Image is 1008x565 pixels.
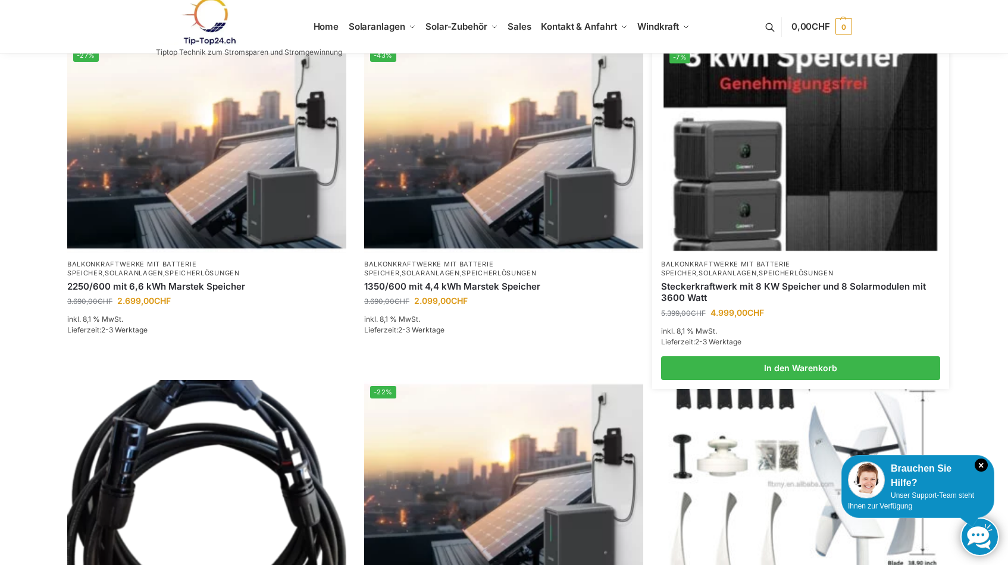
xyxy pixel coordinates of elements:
img: Customer service [848,462,885,498]
span: CHF [395,297,409,306]
a: Solaranlagen [105,269,162,277]
span: Lieferzeit: [67,325,148,334]
span: 2-3 Werktage [398,325,444,334]
p: inkl. 8,1 % MwSt. [364,314,643,325]
img: Home 5 [67,43,346,253]
a: -27%Balkonkraftwerk mit Marstek Speicher [67,43,346,253]
span: CHF [747,307,764,318]
a: Solaranlagen [699,269,756,277]
a: Steckerkraftwerk mit 8 KW Speicher und 8 Solarmodulen mit 3600 Watt [661,281,940,304]
span: CHF [812,21,830,32]
span: Lieferzeit: [364,325,444,334]
a: 2250/600 mit 6,6 kWh Marstek Speicher [67,281,346,293]
a: 1350/600 mit 4,4 kWh Marstek Speicher [364,281,643,293]
div: Brauchen Sie Hilfe? [848,462,988,490]
span: Solaranlagen [349,21,405,32]
a: -43%Balkonkraftwerk mit Marstek Speicher [364,43,643,253]
a: Speicherlösungen [759,269,833,277]
span: 2-3 Werktage [695,337,741,346]
bdi: 4.999,00 [710,307,764,318]
span: Solar-Zubehör [425,21,487,32]
span: CHF [98,297,112,306]
p: , , [67,260,346,278]
i: Schließen [975,459,988,472]
a: Balkonkraftwerke mit Batterie Speicher [661,260,790,277]
span: 0 [835,18,852,35]
a: 0,00CHF 0 [791,9,852,45]
img: Home 7 [663,45,937,250]
a: -7%Steckerkraftwerk mit 8 KW Speicher und 8 Solarmodulen mit 3600 Watt [663,45,937,250]
p: inkl. 8,1 % MwSt. [661,326,940,337]
span: Sales [508,21,531,32]
p: , , [661,260,940,278]
span: 2-3 Werktage [101,325,148,334]
bdi: 3.690,00 [364,297,409,306]
p: Tiptop Technik zum Stromsparen und Stromgewinnung [156,49,342,56]
a: Solaranlagen [402,269,459,277]
a: Speicherlösungen [462,269,536,277]
span: Unser Support-Team steht Ihnen zur Verfügung [848,491,974,510]
span: 0,00 [791,21,830,32]
span: CHF [154,296,171,306]
span: CHF [691,309,706,318]
span: Kontakt & Anfahrt [541,21,616,32]
bdi: 5.399,00 [661,309,706,318]
a: In den Warenkorb legen: „Steckerkraftwerk mit 8 KW Speicher und 8 Solarmodulen mit 3600 Watt“ [661,356,940,380]
p: inkl. 8,1 % MwSt. [67,314,346,325]
img: Home 5 [364,43,643,253]
bdi: 2.099,00 [414,296,468,306]
span: CHF [451,296,468,306]
a: Speicherlösungen [165,269,239,277]
a: Balkonkraftwerke mit Batterie Speicher [67,260,196,277]
p: , , [364,260,643,278]
bdi: 3.690,00 [67,297,112,306]
bdi: 2.699,00 [117,296,171,306]
a: Balkonkraftwerke mit Batterie Speicher [364,260,493,277]
span: Windkraft [637,21,679,32]
span: Lieferzeit: [661,337,741,346]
